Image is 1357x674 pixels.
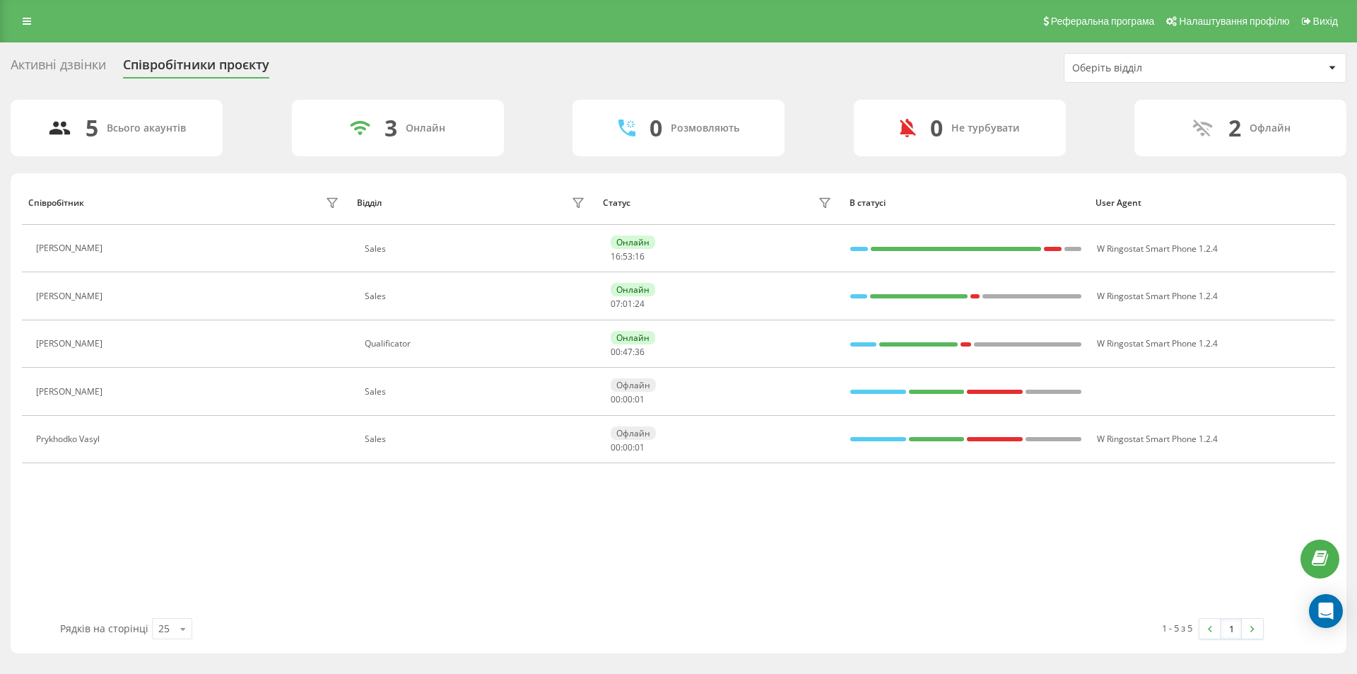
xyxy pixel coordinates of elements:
[611,346,621,358] span: 00
[1097,290,1218,302] span: W Ringostat Smart Phone 1.2.4
[611,347,645,357] div: : :
[36,434,103,444] div: Prykhodko Vasyl
[1097,337,1218,349] span: W Ringostat Smart Phone 1.2.4
[365,291,589,301] div: Sales
[365,339,589,349] div: Qualificator
[611,393,621,405] span: 00
[611,236,655,249] div: Онлайн
[635,298,645,310] span: 24
[28,198,84,208] div: Співробітник
[384,115,397,141] div: 3
[123,57,269,79] div: Співробітники проєкту
[951,122,1020,134] div: Не турбувати
[357,198,382,208] div: Відділ
[107,122,186,134] div: Всього акаунтів
[365,387,589,397] div: Sales
[36,243,106,253] div: [PERSON_NAME]
[611,252,645,262] div: : :
[1097,433,1218,445] span: W Ringostat Smart Phone 1.2.4
[1097,243,1218,255] span: W Ringostat Smart Phone 1.2.4
[86,115,98,141] div: 5
[36,387,106,397] div: [PERSON_NAME]
[1095,198,1329,208] div: User Agent
[671,122,739,134] div: Розмовляють
[611,331,655,344] div: Онлайн
[623,393,633,405] span: 00
[623,250,633,262] span: 53
[36,291,106,301] div: [PERSON_NAME]
[635,441,645,453] span: 01
[1250,122,1291,134] div: Офлайн
[1162,621,1192,635] div: 1 - 5 з 5
[611,441,621,453] span: 00
[1309,594,1343,628] div: Open Intercom Messenger
[365,244,589,254] div: Sales
[623,298,633,310] span: 01
[930,115,943,141] div: 0
[623,346,633,358] span: 47
[650,115,662,141] div: 0
[611,250,621,262] span: 16
[603,198,630,208] div: Статус
[611,395,645,405] div: : :
[365,434,589,444] div: Sales
[1221,619,1242,639] a: 1
[1228,115,1241,141] div: 2
[635,393,645,405] span: 01
[611,298,621,310] span: 07
[36,339,106,349] div: [PERSON_NAME]
[1072,62,1241,74] div: Оберіть відділ
[60,622,148,635] span: Рядків на сторінці
[611,378,656,392] div: Офлайн
[635,250,645,262] span: 16
[611,426,656,440] div: Офлайн
[611,443,645,453] div: : :
[406,122,445,134] div: Онлайн
[850,198,1083,208] div: В статусі
[158,622,170,636] div: 25
[1313,16,1338,27] span: Вихід
[1179,16,1289,27] span: Налаштування профілю
[611,299,645,309] div: : :
[11,57,106,79] div: Активні дзвінки
[635,346,645,358] span: 36
[611,283,655,296] div: Онлайн
[623,441,633,453] span: 00
[1051,16,1155,27] span: Реферальна програма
